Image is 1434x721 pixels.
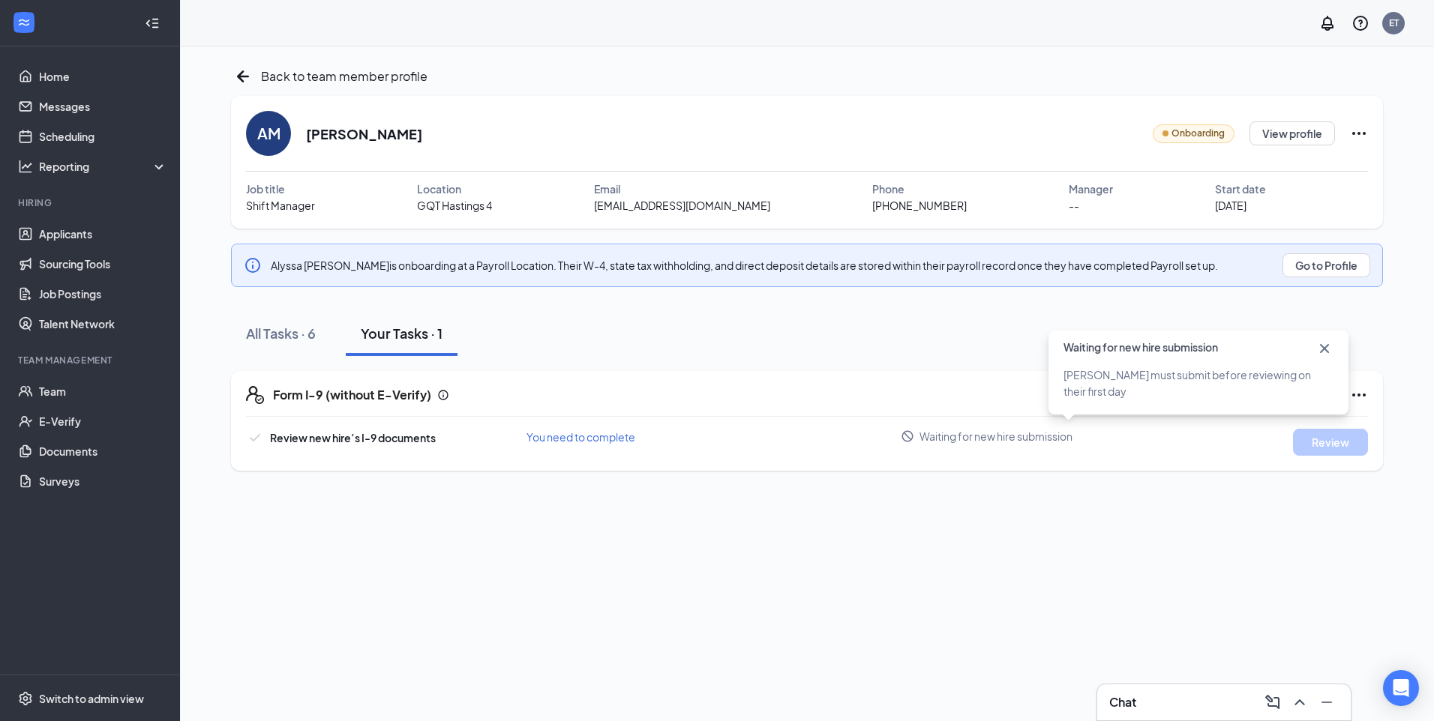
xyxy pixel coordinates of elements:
[246,429,264,447] svg: Checkmark
[39,279,167,309] a: Job Postings
[1215,181,1266,197] span: Start date
[1350,386,1368,404] svg: Ellipses
[18,196,164,209] div: Hiring
[39,406,167,436] a: E-Verify
[1315,690,1339,714] button: Minimize
[1264,693,1282,711] svg: ComposeMessage
[261,67,427,85] span: Back to team member profile
[1389,16,1399,29] div: ET
[271,259,1218,272] span: Alyssa [PERSON_NAME] is onboarding at a Payroll Location. Their W-4, state tax withholding, and d...
[39,691,144,706] div: Switch to admin view
[270,431,436,444] span: Review new hire’s I-9 documents
[872,181,904,197] span: Phone
[594,181,620,197] span: Email
[246,386,264,404] svg: FormI9EVerifyIcon
[39,436,167,466] a: Documents
[244,256,262,274] svg: Info
[39,121,167,151] a: Scheduling
[18,354,164,366] div: Team Management
[526,430,635,444] span: You need to complete
[39,61,167,91] a: Home
[39,309,167,339] a: Talent Network
[1249,121,1335,145] button: View profile
[1350,124,1368,142] svg: Ellipses
[145,16,160,31] svg: Collapse
[1215,197,1246,214] span: [DATE]
[246,324,316,343] div: All Tasks · 6
[1318,14,1336,32] svg: Notifications
[231,64,255,88] svg: ArrowLeftNew
[1069,181,1113,197] span: Manager
[1293,429,1368,456] button: Review
[437,389,449,401] svg: Info
[594,197,770,214] span: [EMAIL_ADDRESS][DOMAIN_NAME]
[246,197,315,214] span: Shift Manager
[919,429,1072,444] span: Waiting for new hire submission
[231,64,427,88] a: ArrowLeftNewBack to team member profile
[39,466,167,496] a: Surveys
[1171,127,1225,141] span: Onboarding
[1288,690,1312,714] button: ChevronUp
[273,387,431,403] h5: Form I-9 (without E-Verify)
[361,324,442,343] div: Your Tasks · 1
[1351,14,1369,32] svg: QuestionInfo
[306,124,422,143] h2: [PERSON_NAME]
[39,376,167,406] a: Team
[901,429,914,443] svg: Blocked
[18,691,33,706] svg: Settings
[39,219,167,249] a: Applicants
[872,197,967,214] span: [PHONE_NUMBER]
[1315,340,1333,358] svg: Cross
[246,181,285,197] span: Job title
[417,197,492,214] span: GQT Hastings 4
[39,91,167,121] a: Messages
[1063,340,1218,358] span: Waiting for new hire submission
[1109,694,1136,711] h3: Chat
[1383,670,1419,706] div: Open Intercom Messenger
[1291,693,1309,711] svg: ChevronUp
[1063,368,1311,398] span: [PERSON_NAME] must submit before reviewing on their first day
[16,15,31,30] svg: WorkstreamLogo
[417,181,461,197] span: Location
[18,159,33,174] svg: Analysis
[1261,690,1285,714] button: ComposeMessage
[1282,253,1370,277] button: Go to Profile
[257,123,280,144] div: AM
[39,159,168,174] div: Reporting
[1318,693,1336,711] svg: Minimize
[39,249,167,279] a: Sourcing Tools
[1069,197,1079,214] span: --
